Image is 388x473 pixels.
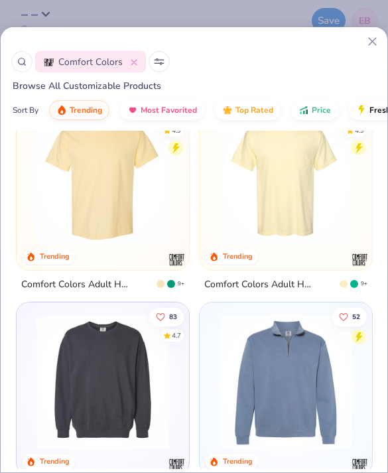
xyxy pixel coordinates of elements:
button: Most Favorited [120,100,204,120]
span: 52 [352,313,360,320]
span: 83 [169,313,177,320]
div: 9+ [360,280,367,288]
button: Top Rated [215,100,281,120]
img: flash.gif [356,105,367,115]
img: Comfort Colors logo [351,456,367,472]
button: Price [291,100,338,120]
div: 4.7 [172,330,181,340]
div: 4.9 [172,126,181,136]
span: Most Favorited [141,105,197,115]
button: Like [332,307,367,326]
button: Sort Popup Button [149,51,170,72]
img: 92253b97-214b-4b5a-8cde-29cfb8752a47 [30,316,176,448]
img: 70e04f9d-cd5a-4d8d-b569-49199ba2f040 [213,316,359,448]
img: Comfort Colors logo [168,456,185,472]
div: 4.9 [355,126,364,136]
img: Comfort Colors logo [168,251,185,268]
div: 9+ [178,280,184,288]
img: 284e3bdb-833f-4f21-a3b0-720291adcbd9 [213,111,359,243]
span: Browse All Customizable Products [1,80,161,92]
span: Trending [70,105,102,115]
img: Comfort Colors [44,57,54,68]
button: Comfort ColorsComfort Colors [35,51,146,72]
img: Comfort Colors logo [351,251,367,268]
img: TopRated.gif [222,105,233,115]
img: most_fav.gif [127,105,138,115]
div: Sort By [13,104,38,116]
div: Comfort Colors Adult Heavyweight T-Shirt [21,277,130,291]
button: Trending [49,100,109,120]
span: Comfort Colors [58,55,123,69]
img: 029b8af0-80e6-406f-9fdc-fdf898547912 [30,111,176,243]
span: Top Rated [235,105,273,115]
div: Comfort Colors Adult Heavyweight RS Pocket T-Shirt [204,277,313,291]
button: Like [149,307,184,326]
span: Price [312,105,331,115]
img: trending.gif [56,105,67,115]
